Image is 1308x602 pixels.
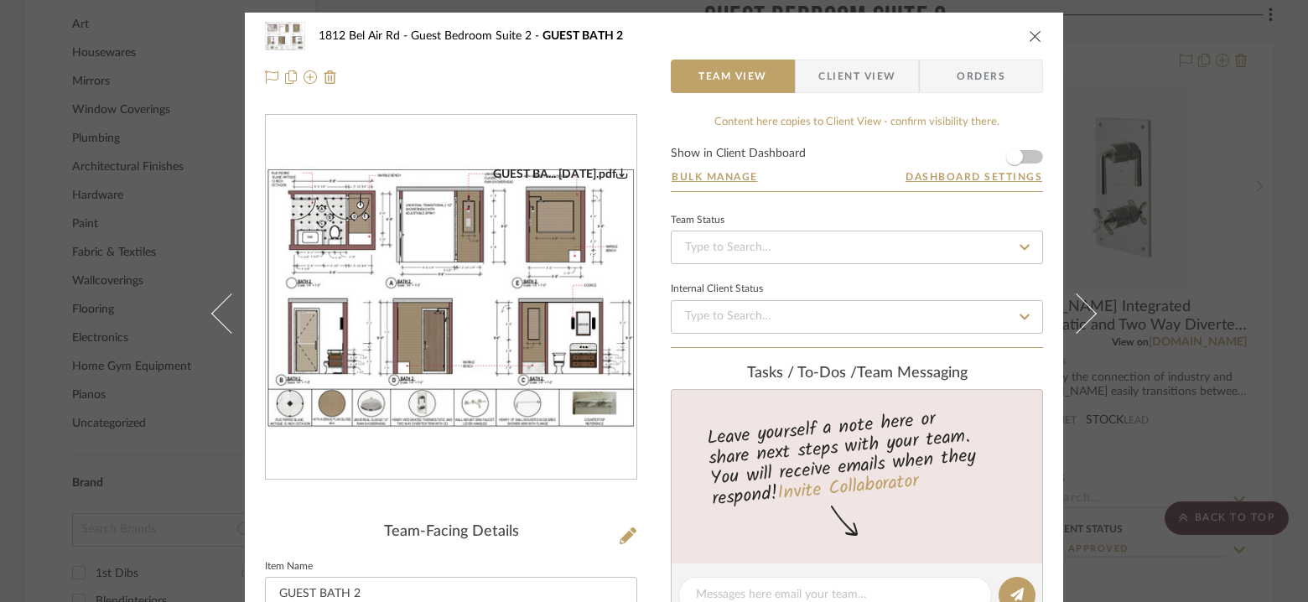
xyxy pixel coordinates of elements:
[671,285,763,293] div: Internal Client Status
[265,523,637,542] div: Team-Facing Details
[324,70,337,84] img: Remove from project
[818,60,895,93] span: Client View
[698,60,767,93] span: Team View
[938,60,1024,93] span: Orders
[905,169,1043,184] button: Dashboard Settings
[266,167,636,428] img: 5155ac05-eb19-4f6d-b868-e8c9fe0d7e1d_436x436.jpg
[265,563,313,571] label: Item Name
[776,467,920,509] a: Invite Collaborator
[747,366,857,381] span: Tasks / To-Dos /
[671,169,759,184] button: Bulk Manage
[319,30,411,42] span: 1812 Bel Air Rd
[671,300,1043,334] input: Type to Search…
[671,365,1043,383] div: team Messaging
[411,30,542,42] span: Guest Bedroom Suite 2
[1028,29,1043,44] button: close
[671,216,724,225] div: Team Status
[669,401,1046,513] div: Leave yourself a note here or share next steps with your team. You will receive emails when they ...
[265,19,305,53] img: 5155ac05-eb19-4f6d-b868-e8c9fe0d7e1d_48x40.jpg
[542,30,623,42] span: GUEST BATH 2
[671,231,1043,264] input: Type to Search…
[266,167,636,428] div: 0
[493,167,628,182] div: GUEST BA... [DATE].pdf
[671,114,1043,131] div: Content here copies to Client View - confirm visibility there.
